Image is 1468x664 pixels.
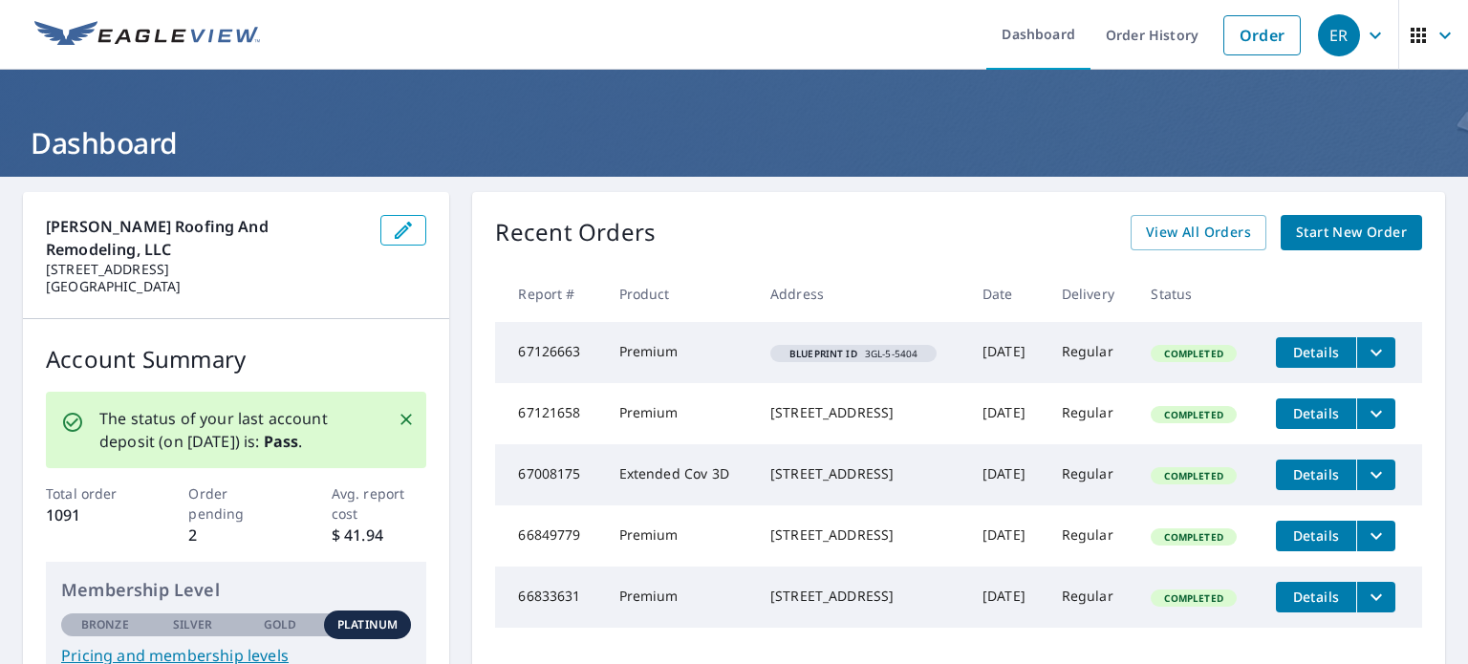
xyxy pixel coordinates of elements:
[495,505,603,567] td: 66849779
[188,483,284,524] p: Order pending
[173,616,213,633] p: Silver
[46,215,365,261] p: [PERSON_NAME] Roofing and Remodeling, LLC
[34,21,260,50] img: EV Logo
[495,444,603,505] td: 67008175
[1223,15,1301,55] a: Order
[1356,582,1395,612] button: filesDropdownBtn-66833631
[1356,521,1395,551] button: filesDropdownBtn-66849779
[1135,266,1261,322] th: Status
[46,483,141,503] p: Total order
[1287,404,1345,422] span: Details
[1281,215,1422,250] a: Start New Order
[967,505,1047,567] td: [DATE]
[46,261,365,278] p: [STREET_ADDRESS]
[604,567,755,628] td: Premium
[1287,343,1345,361] span: Details
[81,616,129,633] p: Bronze
[495,383,603,444] td: 67121658
[337,616,398,633] p: Platinum
[967,567,1047,628] td: [DATE]
[1276,337,1356,368] button: detailsBtn-67126663
[1276,521,1356,551] button: detailsBtn-66849779
[332,524,427,546] p: $ 41.94
[1318,14,1360,56] div: ER
[264,431,299,452] b: Pass
[61,577,411,603] p: Membership Level
[967,383,1047,444] td: [DATE]
[789,349,857,358] em: Blueprint ID
[967,444,1047,505] td: [DATE]
[23,123,1445,162] h1: Dashboard
[770,403,952,422] div: [STREET_ADDRESS]
[264,616,296,633] p: Gold
[604,383,755,444] td: Premium
[332,483,427,524] p: Avg. report cost
[1047,322,1136,383] td: Regular
[1153,530,1234,544] span: Completed
[1047,266,1136,322] th: Delivery
[495,567,603,628] td: 66833631
[1287,588,1345,606] span: Details
[99,407,375,453] p: The status of your last account deposit (on [DATE]) is: .
[967,266,1047,322] th: Date
[1276,398,1356,429] button: detailsBtn-67121658
[770,587,952,606] div: [STREET_ADDRESS]
[755,266,967,322] th: Address
[604,444,755,505] td: Extended Cov 3D
[604,505,755,567] td: Premium
[770,525,952,545] div: [STREET_ADDRESS]
[394,407,419,432] button: Close
[1153,408,1234,421] span: Completed
[188,524,284,546] p: 2
[778,349,929,358] span: 3GL-5-5404
[46,278,365,295] p: [GEOGRAPHIC_DATA]
[1153,591,1234,605] span: Completed
[1153,347,1234,360] span: Completed
[1276,582,1356,612] button: detailsBtn-66833631
[1296,221,1407,245] span: Start New Order
[1047,567,1136,628] td: Regular
[46,342,426,376] p: Account Summary
[495,322,603,383] td: 67126663
[967,322,1047,383] td: [DATE]
[1276,460,1356,490] button: detailsBtn-67008175
[604,322,755,383] td: Premium
[46,503,141,526] p: 1091
[1153,469,1234,482] span: Completed
[1356,398,1395,429] button: filesDropdownBtn-67121658
[495,266,603,322] th: Report #
[1047,444,1136,505] td: Regular
[1356,460,1395,490] button: filesDropdownBtn-67008175
[495,215,656,250] p: Recent Orders
[1146,221,1251,245] span: View All Orders
[1047,383,1136,444] td: Regular
[1287,526,1345,545] span: Details
[1131,215,1266,250] a: View All Orders
[1356,337,1395,368] button: filesDropdownBtn-67126663
[1287,465,1345,483] span: Details
[604,266,755,322] th: Product
[770,464,952,483] div: [STREET_ADDRESS]
[1047,505,1136,567] td: Regular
